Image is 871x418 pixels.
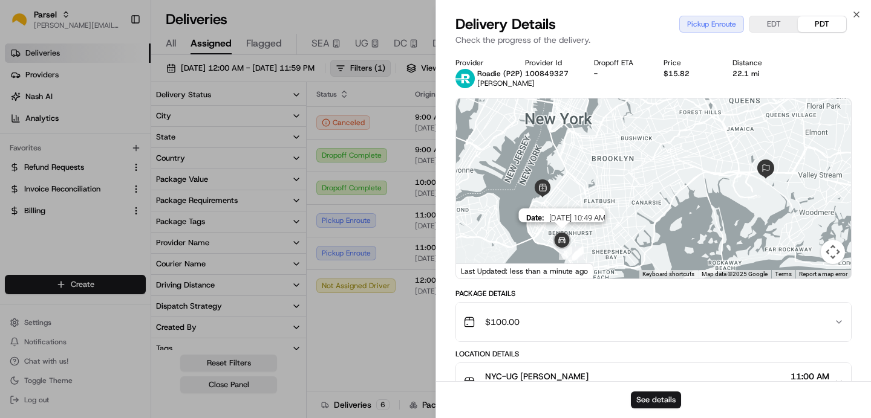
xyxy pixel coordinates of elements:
[459,263,499,278] img: Google
[821,240,845,264] button: Map camera controls
[485,370,589,382] span: NYC-UG [PERSON_NAME]
[570,246,584,260] div: 3
[41,115,198,127] div: Start new chat
[456,263,593,278] div: Last Updated: less than a minute ago
[97,170,199,192] a: 💻API Documentation
[206,119,220,133] button: Start new chat
[594,58,644,68] div: Dropoff ETA
[114,175,194,187] span: API Documentation
[455,14,556,34] span: Delivery Details
[24,175,93,187] span: Knowledge Base
[664,69,714,79] div: $15.82
[31,78,200,91] input: Clear
[12,48,220,68] p: Welcome 👋
[455,349,852,359] div: Location Details
[477,79,535,88] span: [PERSON_NAME]
[702,271,768,277] span: Map data ©2025 Google
[455,69,475,88] img: roadie-logo-v2.jpg
[775,271,792,277] a: Terms
[455,289,852,298] div: Package Details
[549,213,605,222] span: [DATE] 10:49 AM
[7,170,97,192] a: 📗Knowledge Base
[791,370,829,382] span: 11:00 AM
[102,176,112,186] div: 💻
[456,303,851,341] button: $100.00
[732,58,783,68] div: Distance
[559,246,572,260] div: 5
[664,58,714,68] div: Price
[799,271,847,277] a: Report a map error
[568,248,581,261] div: 4
[525,58,575,68] div: Provider Id
[456,363,851,402] button: NYC-UG [PERSON_NAME]11:00 AM
[12,176,22,186] div: 📗
[732,69,783,79] div: 22.1 mi
[631,391,681,408] button: See details
[594,69,644,79] div: -
[526,213,544,222] span: Date :
[798,16,846,32] button: PDT
[120,205,146,214] span: Pylon
[642,270,694,278] button: Keyboard shortcuts
[12,12,36,36] img: Nash
[485,316,520,328] span: $100.00
[455,58,506,68] div: Provider
[455,34,852,46] p: Check the progress of the delivery.
[12,115,34,137] img: 1736555255976-a54dd68f-1ca7-489b-9aae-adbdc363a1c4
[749,16,798,32] button: EDT
[41,127,153,137] div: We're available if you need us!
[477,69,523,79] span: Roadie (P2P)
[459,263,499,278] a: Open this area in Google Maps (opens a new window)
[85,204,146,214] a: Powered byPylon
[525,69,569,79] button: 100849327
